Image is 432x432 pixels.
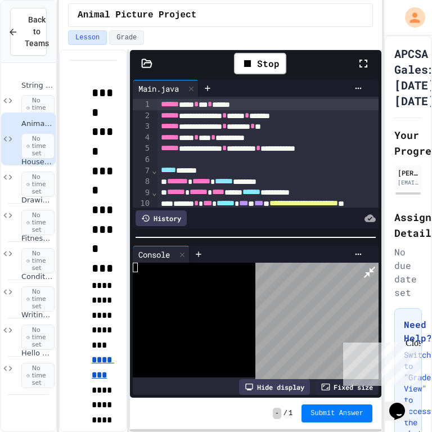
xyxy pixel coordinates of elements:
span: Submit Answer [310,409,363,418]
div: Hide display [239,379,310,395]
span: Writing Methods [21,310,53,320]
span: No time set [21,172,55,197]
span: Animal Picture Project [78,8,196,22]
span: Conditionals Classwork [21,272,53,282]
div: Stop [234,53,286,74]
div: Chat with us now!Close [4,4,78,71]
span: Drawing Objects in Java - HW Playposit Code [21,196,53,205]
div: Console [133,249,175,260]
span: No time set [21,286,55,312]
button: Grade [109,30,144,45]
button: Lesson [68,30,107,45]
span: 1 [289,409,292,418]
div: No due date set [394,245,422,299]
div: 4 [133,132,151,143]
div: 10 [133,198,151,220]
div: 3 [133,121,151,132]
iframe: chat widget [385,387,421,421]
div: [PERSON_NAME] [398,168,418,178]
span: No time set [21,363,55,389]
h2: Your Progress [394,127,422,159]
span: Hello World Activity [21,349,53,358]
span: Animal Picture Project [21,119,53,129]
div: History [136,210,187,226]
div: 8 [133,176,151,187]
span: No time set [21,95,55,121]
div: Fixed size [316,379,379,395]
span: No time set [21,210,55,236]
div: 2 [133,110,151,121]
iframe: chat widget [339,338,421,386]
span: Back to Teams [25,14,49,49]
span: No time set [21,248,55,274]
span: No time set [21,133,55,159]
span: / [283,409,287,418]
span: Fitness FRQ [21,234,53,244]
div: 5 [133,143,151,154]
span: String Methods Examples [21,81,53,91]
span: House Drawing Classwork [21,157,53,167]
div: My Account [393,4,428,30]
div: 1 [133,99,151,110]
div: 7 [133,165,151,177]
div: 9 [133,187,151,199]
div: [EMAIL_ADDRESS][DOMAIN_NAME] [398,178,418,187]
span: - [273,408,281,419]
h3: Need Help? [404,318,412,345]
div: 6 [133,154,151,165]
span: No time set [21,325,55,350]
div: Main.java [133,83,184,94]
span: Fold line [151,166,157,175]
span: Fold line [151,188,157,197]
h2: Assignment Details [394,209,422,241]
